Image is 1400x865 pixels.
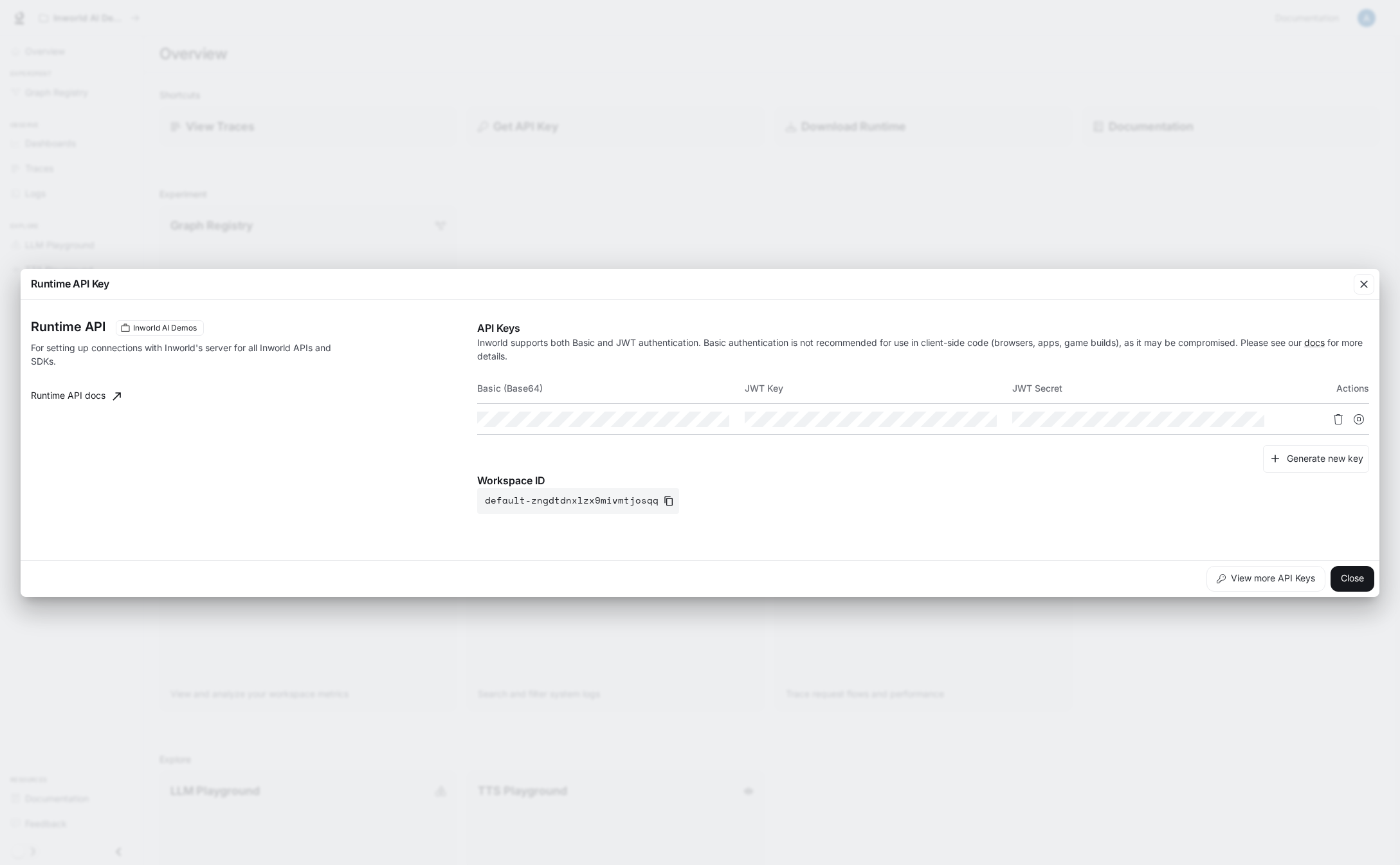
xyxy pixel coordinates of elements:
button: Delete API key [1328,409,1349,430]
h3: Runtime API [31,320,105,333]
th: Actions [1280,373,1369,404]
th: Basic (Base64) [477,373,745,404]
span: Inworld AI Demos [128,322,202,334]
p: Workspace ID [477,473,1369,488]
th: JWT Secret [1012,373,1280,404]
button: Suspend API key [1349,409,1369,430]
button: View more API Keys [1206,566,1325,592]
div: These keys will apply to your current workspace only [116,320,204,336]
p: For setting up connections with Inworld's server for all Inworld APIs and SDKs. [31,341,358,368]
p: API Keys [477,320,1369,336]
button: default-zngdtdnxlzx9mivmtjosqq [477,488,679,514]
a: docs [1304,337,1325,348]
p: Inworld supports both Basic and JWT authentication. Basic authentication is not recommended for u... [477,336,1369,363]
a: Runtime API docs [26,383,126,409]
th: JWT Key [745,373,1012,404]
button: Generate new key [1263,445,1369,473]
button: Close [1331,566,1374,592]
p: Runtime API Key [31,276,109,291]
